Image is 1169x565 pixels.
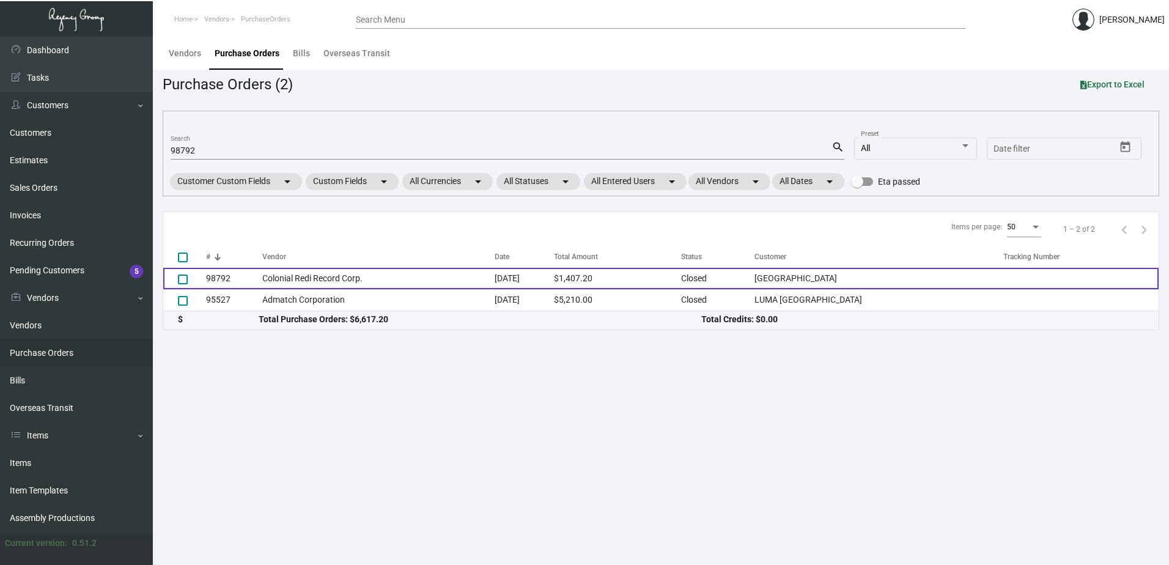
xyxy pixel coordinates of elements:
mat-icon: arrow_drop_down [280,174,295,189]
td: LUMA [GEOGRAPHIC_DATA] [754,289,1003,311]
span: PurchaseOrders [241,15,290,23]
mat-icon: arrow_drop_down [665,174,679,189]
button: Open calendar [1116,138,1135,157]
span: Home [174,15,193,23]
div: Customer [754,251,786,262]
div: Current version: [5,537,67,550]
mat-icon: arrow_drop_down [377,174,391,189]
div: # [206,251,262,262]
div: Vendors [169,47,201,60]
div: Purchase Orders (2) [163,73,293,95]
td: $5,210.00 [554,289,681,311]
div: Customer [754,251,1003,262]
td: Closed [681,268,754,289]
td: [DATE] [495,268,554,289]
td: Closed [681,289,754,311]
span: Eta passed [878,174,920,189]
span: All [861,143,870,153]
div: # [206,251,210,262]
button: Export to Excel [1071,73,1154,95]
span: 50 [1007,223,1016,231]
div: $ [178,313,259,326]
div: Status [681,251,702,262]
span: Vendors [204,15,229,23]
mat-icon: arrow_drop_down [822,174,837,189]
mat-chip: All Vendors [688,173,770,190]
td: [DATE] [495,289,554,311]
mat-icon: search [832,140,844,155]
div: Total Amount [554,251,598,262]
div: Bills [293,47,310,60]
div: Date [495,251,554,262]
button: Next page [1134,220,1154,239]
mat-chip: All Statuses [496,173,580,190]
span: Export to Excel [1080,79,1145,89]
mat-chip: Customer Custom Fields [170,173,302,190]
div: Items per page: [951,221,1002,232]
mat-select: Items per page: [1007,223,1041,232]
mat-icon: arrow_drop_down [471,174,485,189]
td: $1,407.20 [554,268,681,289]
div: Total Purchase Orders: $6,617.20 [259,313,701,326]
input: Start date [994,144,1031,154]
input: End date [1042,144,1101,154]
div: Tracking Number [1003,251,1159,262]
mat-chip: All Dates [772,173,844,190]
mat-chip: Custom Fields [306,173,399,190]
td: Admatch Corporation [262,289,494,311]
mat-icon: arrow_drop_down [558,174,573,189]
td: [GEOGRAPHIC_DATA] [754,268,1003,289]
div: Overseas Transit [323,47,390,60]
div: Status [681,251,754,262]
td: Colonial Redi Record Corp. [262,268,494,289]
img: admin@bootstrapmaster.com [1072,9,1094,31]
div: Total Credits: $0.00 [701,313,1144,326]
div: Purchase Orders [215,47,279,60]
div: Tracking Number [1003,251,1060,262]
div: Date [495,251,509,262]
div: 1 – 2 of 2 [1063,224,1095,235]
td: 98792 [206,268,262,289]
button: Previous page [1115,220,1134,239]
div: Vendor [262,251,286,262]
mat-chip: All Currencies [402,173,493,190]
div: Vendor [262,251,494,262]
div: 0.51.2 [72,537,97,550]
td: 95527 [206,289,262,311]
mat-chip: All Entered Users [584,173,687,190]
div: [PERSON_NAME] [1099,13,1165,26]
div: Total Amount [554,251,681,262]
mat-icon: arrow_drop_down [748,174,763,189]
